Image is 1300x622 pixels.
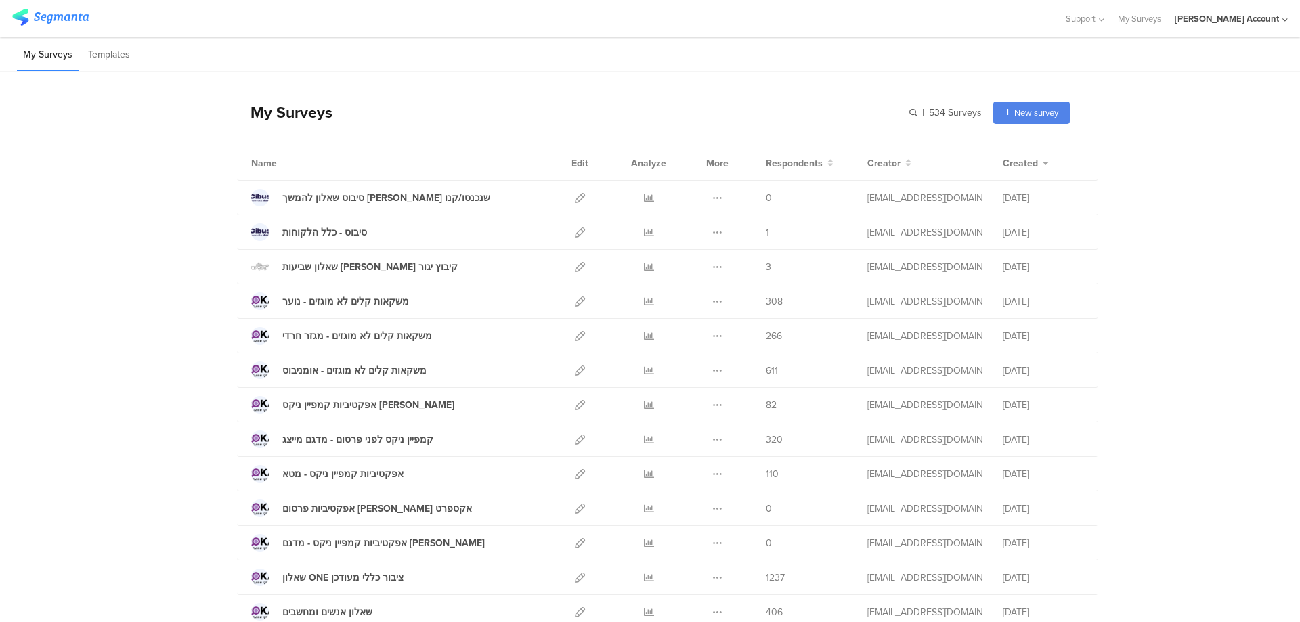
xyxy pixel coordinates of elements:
[766,363,778,378] span: 611
[867,536,982,550] div: miri@miridikman.co.il
[867,156,911,171] button: Creator
[1014,106,1058,119] span: New survey
[1003,605,1084,619] div: [DATE]
[251,223,367,241] a: סיבוס - כלל הלקוחות
[251,156,332,171] div: Name
[867,467,982,481] div: miri@miridikman.co.il
[867,225,982,240] div: miri@miridikman.co.il
[766,571,785,585] span: 1237
[282,605,372,619] div: שאלון אנשים ומחשבים
[282,329,432,343] div: משקאות קלים לא מוגזים - מגזר חרדי
[251,465,404,483] a: אפקטיביות קמפיין ניקס - מטא
[1003,571,1084,585] div: [DATE]
[1175,12,1279,25] div: [PERSON_NAME] Account
[766,467,779,481] span: 110
[251,361,427,379] a: משקאות קלים לא מוגזים - אומניבוס
[867,260,982,274] div: miri@miridikman.co.il
[282,502,472,516] div: אפקטיביות פרסום מן אקספרט
[282,294,409,309] div: משקאות קלים לא מוגזים - נוער
[867,156,901,171] span: Creator
[282,467,404,481] div: אפקטיביות קמפיין ניקס - מטא
[251,499,472,517] a: אפקטיביות פרסום [PERSON_NAME] אקספרט
[1003,294,1084,309] div: [DATE]
[251,569,404,586] a: שאלון ONE ציבור כללי מעודכן
[282,260,458,274] div: שאלון שביעות רצון קיבוץ יגור
[766,260,771,274] span: 3
[282,225,367,240] div: סיבוס - כלל הלקוחות
[1003,398,1084,412] div: [DATE]
[251,396,454,414] a: אפקטיביות קמפיין ניקס [PERSON_NAME]
[1003,260,1084,274] div: [DATE]
[929,106,982,120] span: 534 Surveys
[282,571,404,585] div: שאלון ONE ציבור כללי מעודכן
[867,432,982,447] div: miri@miridikman.co.il
[1003,502,1084,516] div: [DATE]
[867,191,982,205] div: miri@miridikman.co.il
[1003,536,1084,550] div: [DATE]
[766,605,783,619] span: 406
[867,398,982,412] div: miri@miridikman.co.il
[282,398,454,412] div: אפקטיביות קמפיין ניקס טיקטוק
[867,363,982,378] div: miri@miridikman.co.il
[1003,467,1084,481] div: [DATE]
[766,294,783,309] span: 308
[251,258,458,275] a: שאלון שביעות [PERSON_NAME] קיבוץ יגור
[766,536,772,550] span: 0
[282,363,427,378] div: משקאות קלים לא מוגזים - אומניבוס
[251,292,409,310] a: משקאות קלים לא מוגזים - נוער
[766,502,772,516] span: 0
[766,156,823,171] span: Respondents
[628,146,669,180] div: Analyze
[1003,432,1084,447] div: [DATE]
[766,156,833,171] button: Respondents
[1003,191,1084,205] div: [DATE]
[920,106,926,120] span: |
[1066,12,1096,25] span: Support
[282,191,490,205] div: סיבוס שאלון להמשך לאלו שנכנסו/קנו
[251,603,372,621] a: שאלון אנשים ומחשבים
[12,9,89,26] img: segmanta logo
[282,536,485,550] div: אפקטיביות קמפיין ניקס - מדגם מייצ
[766,329,782,343] span: 266
[251,534,485,552] a: אפקטיביות קמפיין ניקס - מדגם [PERSON_NAME]
[251,430,433,448] a: קמפיין ניקס לפני פרסום - מדגם מייצג
[766,432,783,447] span: 320
[237,101,332,124] div: My Surveys
[1003,156,1038,171] span: Created
[251,189,490,206] a: סיבוס שאלון להמשך [PERSON_NAME] שנכנסו/קנו
[766,225,769,240] span: 1
[565,146,594,180] div: Edit
[766,191,772,205] span: 0
[1003,156,1049,171] button: Created
[1003,225,1084,240] div: [DATE]
[17,39,79,71] li: My Surveys
[867,329,982,343] div: miri@miridikman.co.il
[1003,329,1084,343] div: [DATE]
[82,39,136,71] li: Templates
[251,327,432,345] a: משקאות קלים לא מוגזים - מגזר חרדי
[867,502,982,516] div: miri@miridikman.co.il
[766,398,777,412] span: 82
[703,146,732,180] div: More
[867,605,982,619] div: miri@miridikman.co.il
[867,571,982,585] div: miri@miridikman.co.il
[282,432,433,447] div: קמפיין ניקס לפני פרסום - מדגם מייצג
[1003,363,1084,378] div: [DATE]
[867,294,982,309] div: miri@miridikman.co.il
